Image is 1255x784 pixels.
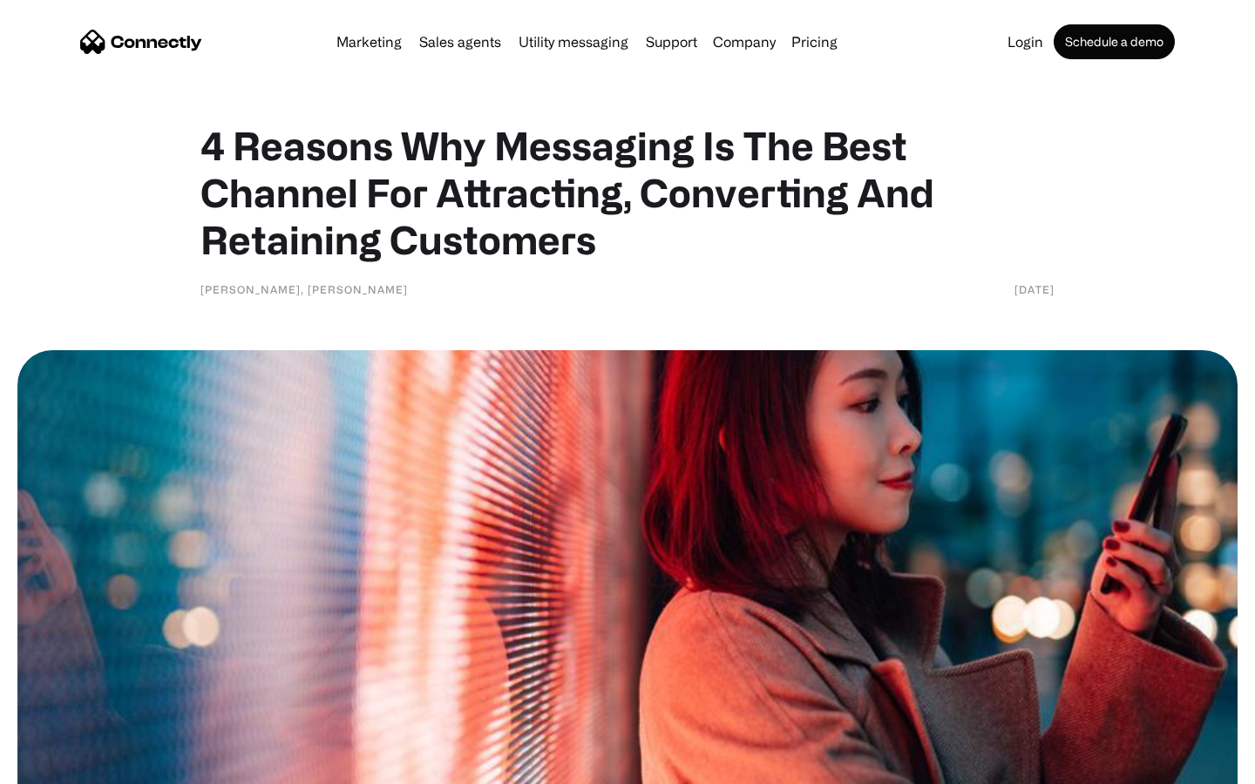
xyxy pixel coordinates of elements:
div: [PERSON_NAME], [PERSON_NAME] [200,280,408,298]
a: Pricing [784,35,845,49]
aside: Language selected: English [17,754,105,778]
a: Marketing [329,35,409,49]
a: Schedule a demo [1054,24,1175,59]
div: [DATE] [1014,280,1055,298]
div: Company [713,30,776,54]
a: Sales agents [412,35,508,49]
a: Utility messaging [512,35,635,49]
ul: Language list [35,754,105,778]
a: Support [639,35,704,49]
h1: 4 Reasons Why Messaging Is The Best Channel For Attracting, Converting And Retaining Customers [200,122,1055,263]
a: Login [1001,35,1050,49]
